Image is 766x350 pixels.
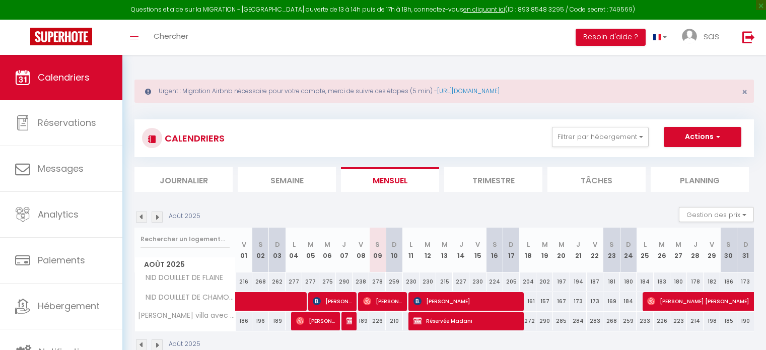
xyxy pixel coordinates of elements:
[169,212,200,221] p: Août 2025
[286,272,302,291] div: 277
[742,88,747,97] button: Close
[509,240,514,249] abbr: D
[252,312,269,330] div: 196
[463,5,505,14] a: en cliquant ici
[742,86,747,98] span: ×
[503,228,520,272] th: 17
[576,240,580,249] abbr: J
[238,167,336,192] li: Semaine
[570,272,587,291] div: 194
[609,240,614,249] abbr: S
[553,312,570,330] div: 285
[436,228,453,272] th: 13
[587,292,603,311] div: 173
[459,240,463,249] abbr: J
[687,312,704,330] div: 214
[620,292,637,311] div: 184
[553,272,570,291] div: 197
[486,272,503,291] div: 224
[275,240,280,249] abbr: D
[342,240,346,249] abbr: J
[319,228,336,272] th: 06
[620,228,637,272] th: 24
[587,228,603,272] th: 22
[236,272,252,291] div: 216
[425,240,431,249] abbr: M
[169,339,200,349] p: Août 2025
[654,272,670,291] div: 183
[654,312,670,330] div: 226
[743,240,748,249] abbr: D
[409,240,412,249] abbr: L
[576,29,646,46] button: Besoin d'aide ?
[38,71,90,84] span: Calendriers
[720,272,737,291] div: 186
[737,228,754,272] th: 31
[620,272,637,291] div: 180
[664,127,741,147] button: Actions
[236,228,252,272] th: 01
[726,240,731,249] abbr: S
[324,240,330,249] abbr: M
[269,272,286,291] div: 262
[552,127,649,147] button: Filtrer par hébergement
[542,240,548,249] abbr: M
[520,272,536,291] div: 204
[570,292,587,311] div: 173
[353,228,369,272] th: 08
[369,228,386,272] th: 09
[386,228,402,272] th: 10
[603,292,620,311] div: 169
[570,312,587,330] div: 284
[392,240,397,249] abbr: D
[420,228,436,272] th: 12
[135,257,235,272] span: Août 2025
[413,311,519,330] span: Réservée Madani
[437,87,500,95] a: [URL][DOMAIN_NAME]
[637,272,653,291] div: 184
[553,228,570,272] th: 20
[704,312,720,330] div: 198
[154,31,188,41] span: Chercher
[336,272,353,291] div: 290
[620,312,637,330] div: 259
[346,311,352,330] span: [PERSON_NAME]
[146,20,196,55] a: Chercher
[720,228,737,272] th: 30
[341,167,439,192] li: Mensuel
[369,272,386,291] div: 278
[453,228,469,272] th: 14
[670,228,687,272] th: 27
[626,240,631,249] abbr: D
[675,240,681,249] abbr: M
[444,167,542,192] li: Trimestre
[687,272,704,291] div: 178
[670,312,687,330] div: 223
[527,240,530,249] abbr: L
[475,240,480,249] abbr: V
[369,312,386,330] div: 226
[587,272,603,291] div: 187
[659,240,665,249] abbr: M
[363,292,402,311] span: [PERSON_NAME]
[353,312,369,330] div: 189
[570,228,587,272] th: 21
[386,272,402,291] div: 259
[236,312,252,330] div: 186
[654,228,670,272] th: 26
[603,312,620,330] div: 268
[319,272,336,291] div: 275
[587,312,603,330] div: 283
[386,312,402,330] div: 210
[469,272,486,291] div: 230
[403,272,420,291] div: 230
[162,127,225,150] h3: CALENDRIERS
[296,311,335,330] span: [PERSON_NAME]
[38,208,79,221] span: Analytics
[593,240,597,249] abbr: V
[720,312,737,330] div: 185
[436,272,453,291] div: 215
[252,228,269,272] th: 02
[38,162,84,175] span: Messages
[442,240,448,249] abbr: M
